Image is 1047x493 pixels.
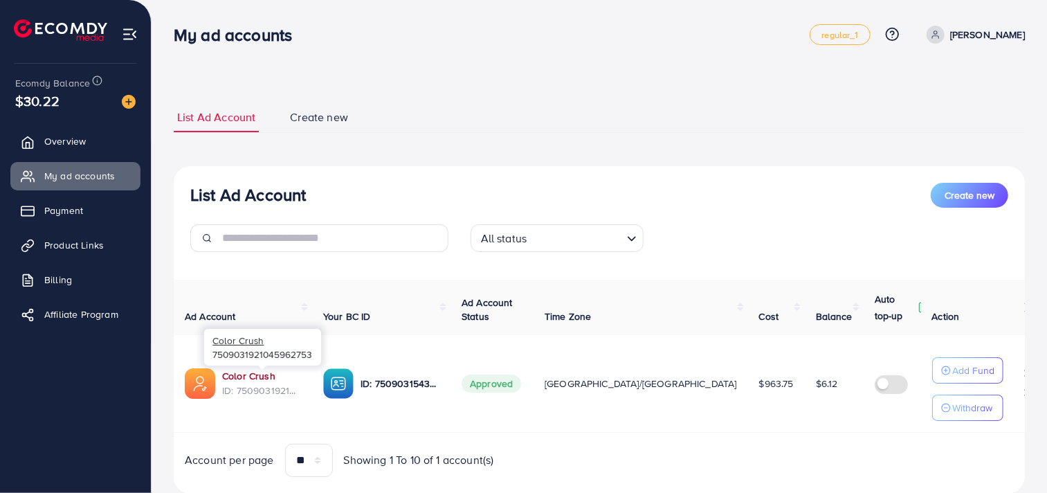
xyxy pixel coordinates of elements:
[945,188,994,202] span: Create new
[10,301,140,328] a: Affiliate Program
[816,377,838,391] span: $6.12
[875,291,915,324] p: Auto top-up
[759,310,779,323] span: Cost
[361,375,439,392] p: ID: 7509031543751786504
[932,310,960,323] span: Action
[10,231,140,259] a: Product Links
[545,310,591,323] span: Time Zone
[952,400,992,416] p: Withdraw
[932,357,1003,384] button: Add Fund
[921,26,1025,44] a: [PERSON_NAME]
[204,329,321,366] div: 7509031921045962753
[952,362,994,379] p: Add Fund
[185,368,215,399] img: ic-ads-acc.e4c84228.svg
[44,273,72,287] span: Billing
[759,377,794,391] span: $963.75
[471,224,644,252] div: Search for option
[462,375,521,393] span: Approved
[323,310,371,323] span: Your BC ID
[177,109,255,125] span: List Ad Account
[222,369,301,383] a: Color Crush
[531,226,621,249] input: Search for option
[988,431,1037,483] iframe: Chat
[10,197,140,224] a: Payment
[290,109,348,125] span: Create new
[44,307,118,321] span: Affiliate Program
[174,25,303,45] h3: My ad accounts
[212,334,264,347] span: Color Crush
[10,266,140,294] a: Billing
[323,368,354,399] img: ic-ba-acc.ded83a64.svg
[478,228,530,249] span: All status
[931,183,1008,208] button: Create new
[44,204,83,217] span: Payment
[122,26,138,42] img: menu
[932,395,1003,421] button: Withdraw
[185,452,274,468] span: Account per page
[15,91,60,111] span: $30.22
[344,452,494,468] span: Showing 1 To 10 of 1 account(s)
[14,19,107,41] img: logo
[185,310,236,323] span: Ad Account
[950,26,1025,43] p: [PERSON_NAME]
[44,169,115,183] span: My ad accounts
[15,76,90,90] span: Ecomdy Balance
[44,238,104,252] span: Product Links
[545,377,737,391] span: [GEOGRAPHIC_DATA]/[GEOGRAPHIC_DATA]
[821,30,858,39] span: regular_1
[810,24,870,45] a: regular_1
[10,162,140,190] a: My ad accounts
[122,95,136,109] img: image
[816,310,853,323] span: Balance
[462,296,513,323] span: Ad Account Status
[190,185,306,205] h3: List Ad Account
[222,384,301,397] span: ID: 7509031921045962753
[10,127,140,155] a: Overview
[44,134,86,148] span: Overview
